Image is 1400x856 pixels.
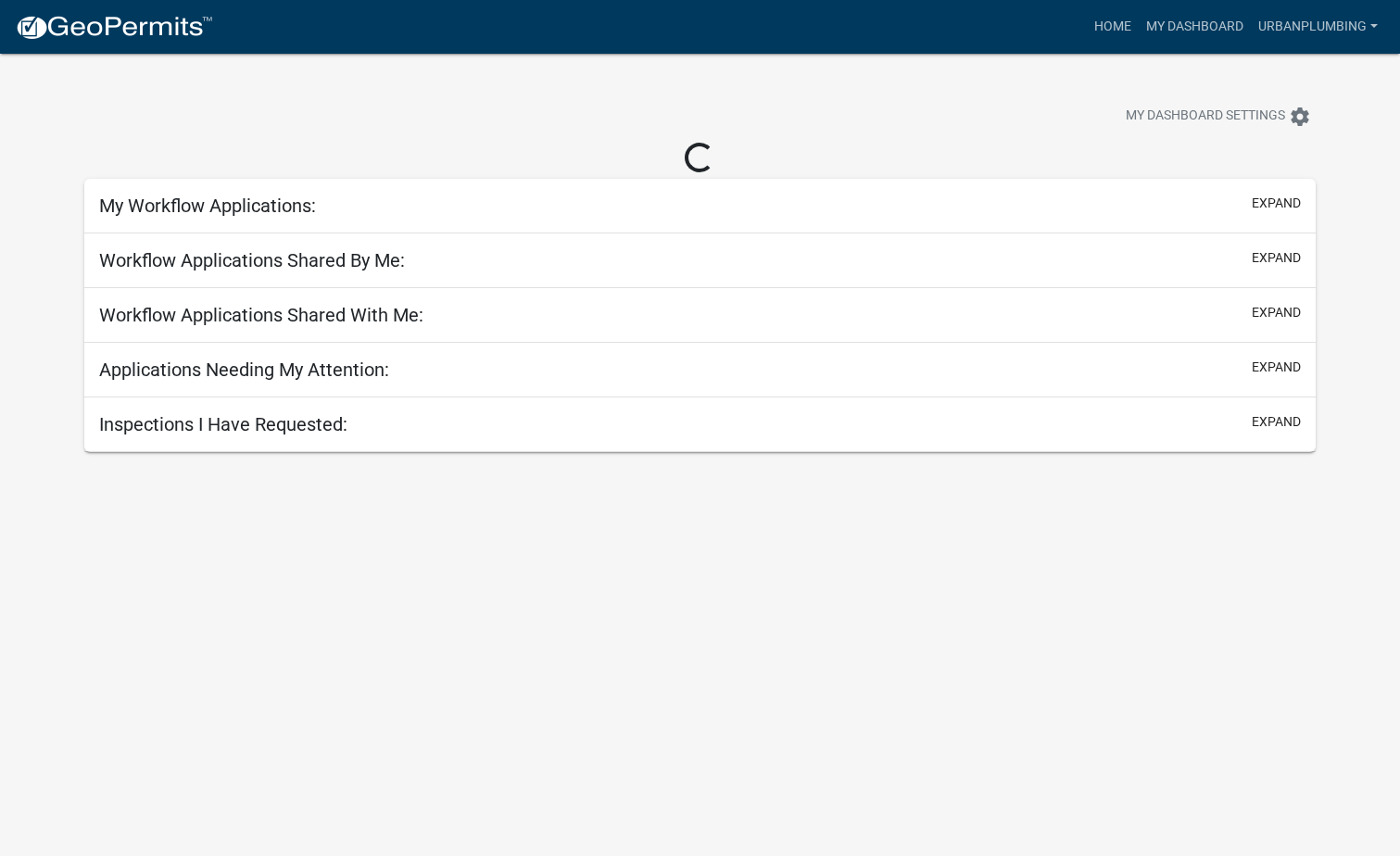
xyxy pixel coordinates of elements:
[99,249,405,271] h5: Workflow Applications Shared By Me:
[1111,98,1326,134] button: My Dashboard Settingssettings
[1087,9,1139,44] a: Home
[1251,9,1385,44] a: urbanplumbing
[1252,303,1301,322] button: expand
[1289,106,1311,128] i: settings
[1126,106,1285,128] span: My Dashboard Settings
[99,195,316,217] h5: My Workflow Applications:
[1252,358,1301,377] button: expand
[1252,248,1301,268] button: expand
[1252,194,1301,213] button: expand
[1139,9,1251,44] a: My Dashboard
[99,413,347,435] h5: Inspections I Have Requested:
[1252,412,1301,432] button: expand
[99,304,423,326] h5: Workflow Applications Shared With Me:
[99,359,389,381] h5: Applications Needing My Attention:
